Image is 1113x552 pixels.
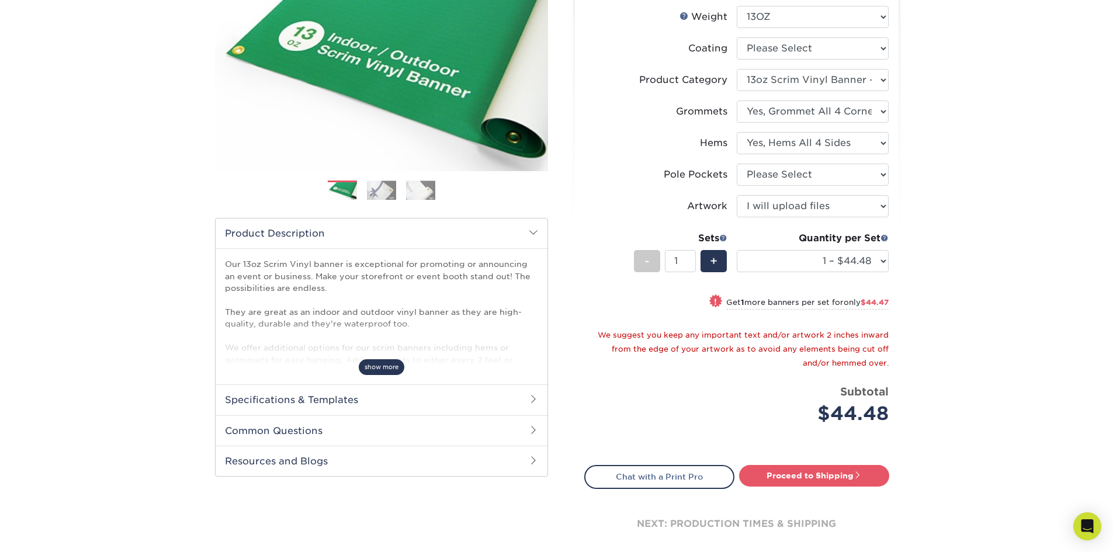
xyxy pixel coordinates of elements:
span: + [710,252,717,270]
div: Hems [700,136,727,150]
strong: Subtotal [840,385,889,398]
div: Sets [634,231,727,245]
div: Open Intercom Messenger [1073,512,1101,540]
span: $44.47 [861,298,889,307]
small: Get more banners per set for [726,298,889,310]
div: Weight [679,10,727,24]
h2: Common Questions [216,415,547,446]
div: Pole Pockets [664,168,727,182]
a: Proceed to Shipping [739,465,889,486]
h2: Resources and Blogs [216,446,547,476]
div: Artwork [687,199,727,213]
div: Grommets [676,105,727,119]
img: Banners 03 [406,180,435,200]
div: Coating [688,41,727,55]
p: Our 13oz Scrim Vinyl banner is exceptional for promoting or announcing an event or business. Make... [225,258,538,520]
div: Product Category [639,73,727,87]
span: - [644,252,650,270]
div: Quantity per Set [737,231,889,245]
h2: Product Description [216,218,547,248]
span: ! [714,296,717,308]
h2: Specifications & Templates [216,384,547,415]
img: Banners 01 [328,181,357,202]
div: $44.48 [746,400,889,428]
small: We suggest you keep any important text and/or artwork 2 inches inward from the edge of your artwo... [598,331,889,367]
strong: 1 [741,298,744,307]
span: only [844,298,889,307]
span: show more [359,359,404,375]
img: Banners 02 [367,180,396,200]
a: Chat with a Print Pro [584,465,734,488]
